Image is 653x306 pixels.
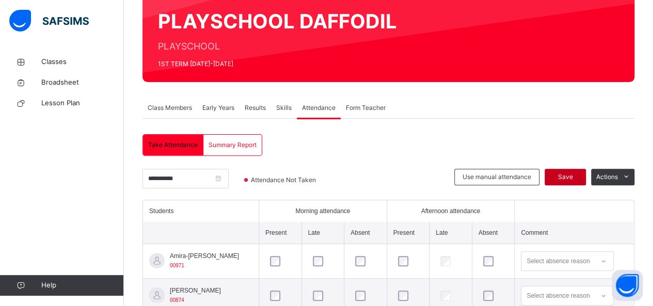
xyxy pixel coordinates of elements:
span: Skills [276,103,292,112]
th: Present [259,222,301,244]
span: Attendance [302,103,336,112]
span: Form Teacher [346,103,386,112]
th: Late [301,222,344,244]
div: Select absence reason [527,286,590,305]
span: Early Years [202,103,234,112]
span: Actions [596,172,618,182]
span: Morning attendance [295,206,350,216]
th: Comment [515,222,634,244]
th: Late [429,222,472,244]
span: Afternoon attendance [421,206,480,216]
span: Amira-[PERSON_NAME] [170,251,239,261]
span: 00971 [170,263,184,268]
span: Use manual attendance [463,172,531,182]
span: Class Members [148,103,192,112]
span: Lesson Plan [41,98,124,108]
span: Classes [41,57,124,67]
th: Absent [472,222,515,244]
span: Summary Report [209,140,257,150]
span: 00874 [170,297,184,303]
span: 1ST TERM [DATE]-[DATE] [158,59,397,69]
img: safsims [9,10,89,31]
th: Students [143,200,259,222]
span: [PERSON_NAME] [170,286,221,295]
button: Open asap [612,270,643,301]
div: Select absence reason [527,251,590,271]
span: Results [245,103,266,112]
span: Save [552,172,578,182]
span: Broadsheet [41,77,124,88]
span: Take Attendance [148,140,198,150]
span: Attendance Not Taken [250,175,319,185]
th: Present [387,222,429,244]
th: Absent [344,222,387,244]
span: Help [41,280,123,291]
